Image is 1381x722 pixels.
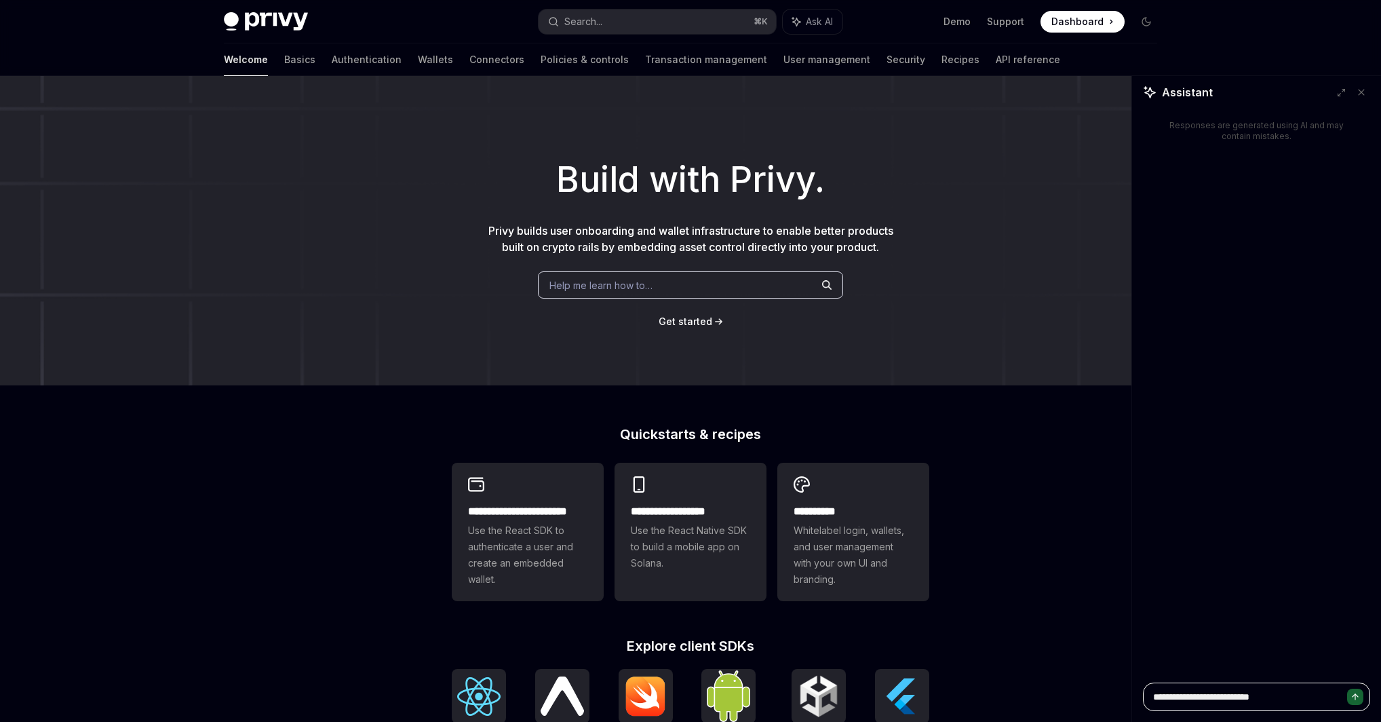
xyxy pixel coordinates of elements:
[707,670,750,721] img: Android (Kotlin)
[1162,84,1213,100] span: Assistant
[469,43,524,76] a: Connectors
[452,427,929,441] h2: Quickstarts & recipes
[457,677,501,716] img: React
[944,15,971,28] a: Demo
[624,676,667,717] img: iOS (Swift)
[452,639,929,653] h2: Explore client SDKs
[224,12,308,31] img: dark logo
[468,522,587,588] span: Use the React SDK to authenticate a user and create an embedded wallet.
[541,677,584,715] img: React Native
[783,43,870,76] a: User management
[794,522,913,588] span: Whitelabel login, wallets, and user management with your own UI and branding.
[488,224,893,254] span: Privy builds user onboarding and wallet infrastructure to enable better products built on crypto ...
[1135,11,1157,33] button: Toggle dark mode
[1040,11,1125,33] a: Dashboard
[418,43,453,76] a: Wallets
[645,43,767,76] a: Transaction management
[797,674,840,718] img: Unity
[541,43,629,76] a: Policies & controls
[659,316,712,327] span: Get started
[754,16,768,27] span: ⌘ K
[783,9,842,34] button: Ask AI
[22,153,1359,206] h1: Build with Privy.
[332,43,402,76] a: Authentication
[631,522,750,571] span: Use the React Native SDK to build a mobile app on Solana.
[806,15,833,28] span: Ask AI
[1347,689,1363,705] button: Send message
[1165,120,1348,142] div: Responses are generated using AI and may contain mistakes.
[777,463,929,601] a: **** *****Whitelabel login, wallets, and user management with your own UI and branding.
[1051,15,1104,28] span: Dashboard
[987,15,1024,28] a: Support
[615,463,766,601] a: **** **** **** ***Use the React Native SDK to build a mobile app on Solana.
[659,315,712,328] a: Get started
[284,43,315,76] a: Basics
[564,14,602,30] div: Search...
[941,43,979,76] a: Recipes
[887,43,925,76] a: Security
[996,43,1060,76] a: API reference
[880,674,924,718] img: Flutter
[224,43,268,76] a: Welcome
[549,278,653,292] span: Help me learn how to…
[539,9,776,34] button: Search...⌘K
